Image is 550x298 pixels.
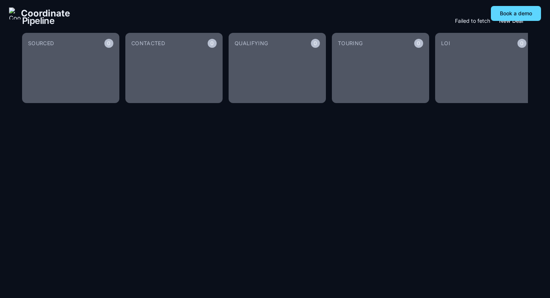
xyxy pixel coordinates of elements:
span: contacted [131,40,165,47]
span: 0 [104,39,113,48]
span: 0 [517,39,526,48]
span: 0 [208,39,217,48]
span: Coordinate [21,7,70,19]
span: qualifying [235,40,268,47]
img: Coordinate [9,7,21,19]
span: 0 [414,39,423,48]
span: 0 [311,39,320,48]
a: Coordinate [9,7,70,19]
button: Book a demo [491,6,541,21]
span: loi [441,40,450,47]
span: sourced [28,40,54,47]
span: touring [338,40,363,47]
